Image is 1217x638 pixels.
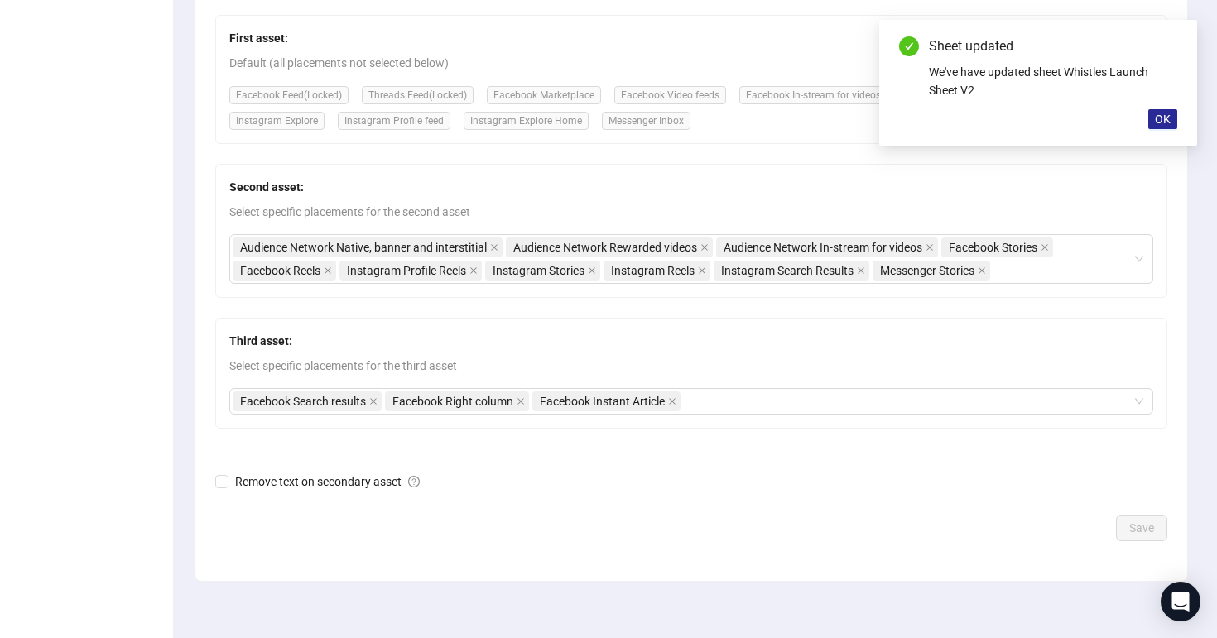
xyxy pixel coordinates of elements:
[588,266,596,275] span: close
[229,357,1153,375] span: Select specific placements for the third asset
[464,112,589,130] span: Instagram Explore Home
[339,261,482,281] span: Instagram Profile Reels
[926,243,934,252] span: close
[1161,582,1200,621] div: Open Intercom Messenger
[941,237,1053,257] span: Facebook Stories
[532,391,681,411] span: Facebook Instant Article
[540,392,665,410] span: Facebook Instant Article
[229,180,304,194] strong: Second asset:
[724,238,922,257] span: Audience Network In-stream for videos
[899,36,919,56] span: check-circle
[338,112,450,130] span: Instagram Profile feed
[229,203,1153,221] span: Select specific placements for the second asset
[716,237,938,257] span: Audience Network In-stream for videos
[385,391,529,411] span: Facebook Right column
[408,476,420,487] span: question-circle
[949,238,1037,257] span: Facebook Stories
[392,392,513,410] span: Facebook Right column
[880,261,974,280] span: Messenger Stories
[668,397,676,405] span: close
[721,261,854,280] span: Instagram Search Results
[229,112,325,130] span: Instagram Explore
[929,63,1177,99] div: We've have updated sheet Whistles Launch Sheet V2
[1041,243,1049,252] span: close
[362,86,474,104] span: Threads Feed (Locked)
[513,238,697,257] span: Audience Network Rewarded videos
[369,397,378,405] span: close
[469,266,478,275] span: close
[739,86,887,104] span: Facebook In-stream for videos
[240,392,366,410] span: Facebook Search results
[978,266,986,275] span: close
[240,238,487,257] span: Audience Network Native, banner and interstitial
[611,261,695,280] span: Instagram Reels
[233,261,336,281] span: Facebook Reels
[517,397,525,405] span: close
[229,86,349,104] span: Facebook Feed (Locked)
[602,112,690,130] span: Messenger Inbox
[873,261,990,281] span: Messenger Stories
[698,266,706,275] span: close
[1159,36,1177,55] a: Close
[233,237,503,257] span: Audience Network Native, banner and interstitial
[929,36,1177,56] div: Sheet updated
[240,261,320,280] span: Facebook Reels
[485,261,600,281] span: Instagram Stories
[229,54,1153,72] span: Default (all placements not selected below)
[324,266,332,275] span: close
[700,243,709,252] span: close
[1148,109,1177,129] button: OK
[1116,515,1167,541] button: Save
[229,334,292,348] strong: Third asset:
[857,266,865,275] span: close
[614,86,726,104] span: Facebook Video feeds
[506,237,713,257] span: Audience Network Rewarded videos
[714,261,869,281] span: Instagram Search Results
[490,243,498,252] span: close
[347,261,466,280] span: Instagram Profile Reels
[493,261,584,280] span: Instagram Stories
[1155,113,1171,126] span: OK
[228,473,426,491] span: Remove text on secondary asset
[233,391,382,411] span: Facebook Search results
[229,31,288,45] strong: First asset:
[604,261,710,281] span: Instagram Reels
[487,86,601,104] span: Facebook Marketplace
